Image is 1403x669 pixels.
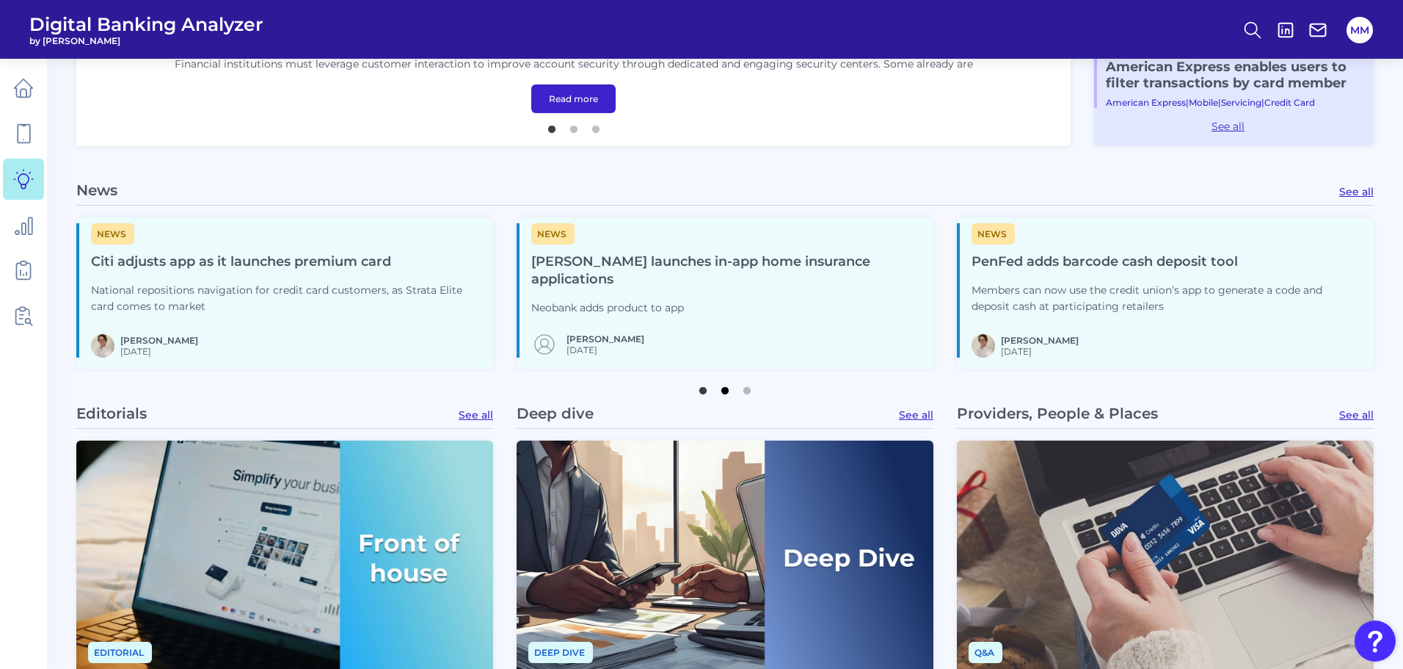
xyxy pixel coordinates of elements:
[972,334,995,358] img: MIchael McCaw
[1106,59,1362,91] a: American Express enables users to filter transactions by card member
[957,405,1158,422] p: Providers, People & Places
[969,645,1002,659] a: Q&A
[1218,97,1221,108] span: |
[91,334,114,358] img: MIchael McCaw
[969,642,1002,663] span: Q&A
[972,283,1362,315] p: Members can now use the credit union’s app to generate a code and deposit cash at participating r...
[91,253,481,271] h4: Citi adjusts app as it launches premium card
[1186,97,1189,108] span: |
[899,408,933,422] a: See all
[566,344,644,355] span: [DATE]
[972,223,1015,245] span: News
[1261,97,1264,108] span: |
[696,380,710,394] button: 1
[972,253,1362,271] h4: PenFed adds barcode cash deposit tool
[528,642,593,663] span: Deep dive
[531,253,922,289] h4: [PERSON_NAME] launches in-app home insurance applications
[1339,408,1374,422] a: See all
[531,84,616,113] a: Read more
[91,283,481,315] p: National repositions navigation for credit card customers, as Strata Elite card comes to market
[120,335,198,346] a: [PERSON_NAME]
[29,13,263,35] span: Digital Banking Analyzer
[1001,335,1079,346] a: [PERSON_NAME]
[528,645,593,659] a: Deep dive
[1106,97,1186,108] a: American Express
[1346,17,1373,43] button: MM
[88,642,152,663] span: Editorial
[718,380,732,394] button: 2
[91,226,134,240] a: News
[1355,621,1396,662] button: Open Resource Center
[459,408,493,422] a: See all
[1001,346,1079,357] span: [DATE]
[1339,185,1374,198] a: See all
[1221,97,1261,108] a: Servicing
[120,346,198,357] span: [DATE]
[566,118,581,133] button: 2
[91,223,134,245] span: News
[588,118,603,133] button: 3
[531,300,922,317] p: Neobank adds product to app
[972,226,1015,240] a: News
[175,57,973,73] p: Financial institutions must leverage customer interaction to improve account security through ded...
[517,405,594,422] p: Deep dive
[76,181,117,199] p: News
[544,118,559,133] button: 1
[740,380,754,394] button: 3
[76,405,147,422] p: Editorials
[88,645,152,659] a: Editorial
[531,223,575,245] span: News
[1189,97,1218,108] a: Mobile
[1264,97,1315,108] a: Credit Card
[29,35,263,46] span: by [PERSON_NAME]
[566,333,644,344] a: [PERSON_NAME]
[531,226,575,240] a: News
[1094,120,1362,133] a: See all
